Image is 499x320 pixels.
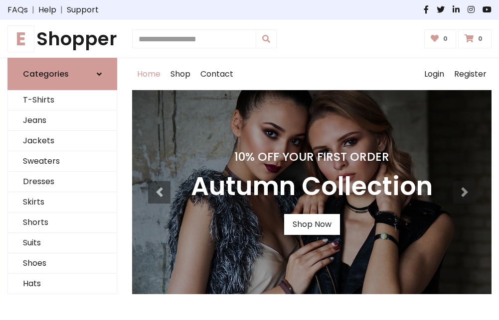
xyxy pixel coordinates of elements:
[38,4,56,16] a: Help
[56,4,67,16] span: |
[7,58,117,90] a: Categories
[8,151,117,172] a: Sweaters
[8,213,117,233] a: Shorts
[7,28,117,50] h1: Shopper
[7,28,117,50] a: EShopper
[8,90,117,110] a: T-Shirts
[28,4,38,16] span: |
[132,58,166,90] a: Home
[449,58,492,90] a: Register
[8,274,117,294] a: Hats
[284,214,340,235] a: Shop Now
[7,4,28,16] a: FAQs
[8,131,117,151] a: Jackets
[166,58,195,90] a: Shop
[424,29,457,48] a: 0
[67,4,99,16] a: Support
[8,172,117,192] a: Dresses
[7,25,34,52] span: E
[23,69,69,79] h6: Categories
[441,34,450,43] span: 0
[195,58,238,90] a: Contact
[8,233,117,253] a: Suits
[191,150,433,164] h4: 10% Off Your First Order
[476,34,485,43] span: 0
[458,29,492,48] a: 0
[8,253,117,274] a: Shoes
[8,110,117,131] a: Jeans
[419,58,449,90] a: Login
[191,172,433,202] h3: Autumn Collection
[8,192,117,213] a: Skirts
